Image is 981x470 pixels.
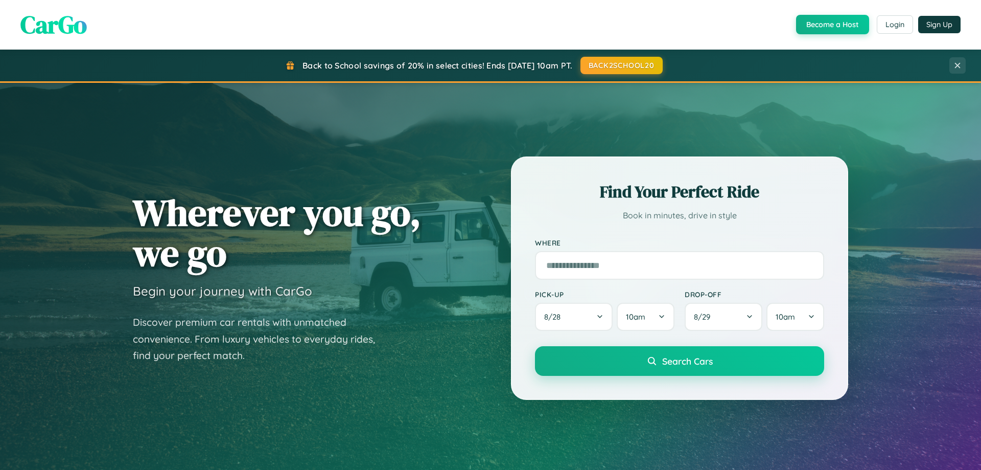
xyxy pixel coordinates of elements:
button: 8/28 [535,303,613,331]
button: Search Cars [535,346,824,376]
label: Drop-off [685,290,824,299]
button: 8/29 [685,303,762,331]
button: 10am [766,303,824,331]
button: 10am [617,303,674,331]
label: Pick-up [535,290,674,299]
span: Search Cars [662,355,713,367]
span: 8 / 28 [544,312,566,322]
h1: Wherever you go, we go [133,192,421,273]
h2: Find Your Perfect Ride [535,181,824,203]
button: Sign Up [918,16,961,33]
span: CarGo [20,8,87,41]
span: Back to School savings of 20% in select cities! Ends [DATE] 10am PT. [302,60,572,71]
span: 10am [626,312,645,322]
span: 10am [776,312,795,322]
p: Book in minutes, drive in style [535,208,824,223]
p: Discover premium car rentals with unmatched convenience. From luxury vehicles to everyday rides, ... [133,314,388,364]
button: Login [877,15,913,34]
button: BACK2SCHOOL20 [580,57,663,74]
label: Where [535,238,824,247]
h3: Begin your journey with CarGo [133,283,312,299]
span: 8 / 29 [694,312,715,322]
button: Become a Host [796,15,869,34]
